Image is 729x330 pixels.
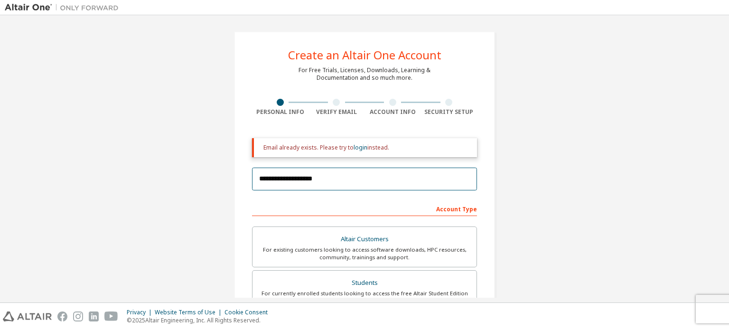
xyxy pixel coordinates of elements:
div: Website Terms of Use [155,309,224,316]
img: facebook.svg [57,311,67,321]
div: For existing customers looking to access software downloads, HPC resources, community, trainings ... [258,246,471,261]
a: login [354,143,367,151]
img: youtube.svg [104,311,118,321]
div: Personal Info [252,108,308,116]
div: Create an Altair One Account [288,49,441,61]
div: Account Info [364,108,421,116]
div: Security Setup [421,108,477,116]
div: Privacy [127,309,155,316]
div: Verify Email [308,108,365,116]
p: © 2025 Altair Engineering, Inc. All Rights Reserved. [127,316,273,324]
div: For Free Trials, Licenses, Downloads, Learning & Documentation and so much more. [299,66,430,82]
div: Cookie Consent [224,309,273,316]
div: Students [258,276,471,290]
img: linkedin.svg [89,311,99,321]
img: altair_logo.svg [3,311,52,321]
div: For currently enrolled students looking to access the free Altair Student Edition bundle and all ... [258,290,471,305]
img: Altair One [5,3,123,12]
div: Email already exists. Please try to instead. [263,144,469,151]
img: instagram.svg [73,311,83,321]
div: Account Type [252,201,477,216]
div: Altair Customers [258,233,471,246]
